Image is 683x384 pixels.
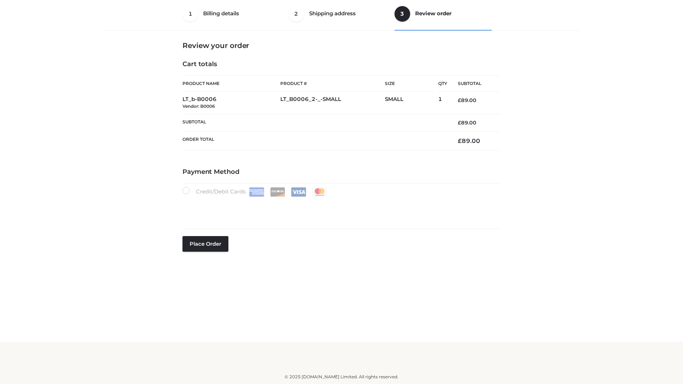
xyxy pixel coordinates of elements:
span: £ [458,119,461,126]
bdi: 89.00 [458,119,476,126]
td: SMALL [385,92,438,114]
button: Place order [182,236,228,252]
th: Subtotal [447,76,501,92]
td: LT_B0006_2-_-SMALL [280,92,385,114]
th: Product # [280,75,385,92]
img: Visa [291,187,306,197]
div: © 2025 [DOMAIN_NAME] Limited. All rights reserved. [106,373,577,380]
th: Product Name [182,75,280,92]
h4: Payment Method [182,168,501,176]
label: Credit/Debit Cards [182,187,328,197]
img: Amex [249,187,264,197]
bdi: 89.00 [458,97,476,103]
td: 1 [438,92,447,114]
h3: Review your order [182,41,501,50]
span: £ [458,97,461,103]
bdi: 89.00 [458,137,480,144]
span: £ [458,137,462,144]
img: Mastercard [312,187,327,197]
small: Vendor: B0006 [182,103,215,109]
img: Discover [270,187,285,197]
th: Size [385,76,435,92]
td: LT_b-B0006 [182,92,280,114]
th: Subtotal [182,114,447,131]
th: Qty [438,75,447,92]
iframe: Secure payment input frame [181,195,499,221]
h4: Cart totals [182,60,501,68]
th: Order Total [182,132,447,150]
